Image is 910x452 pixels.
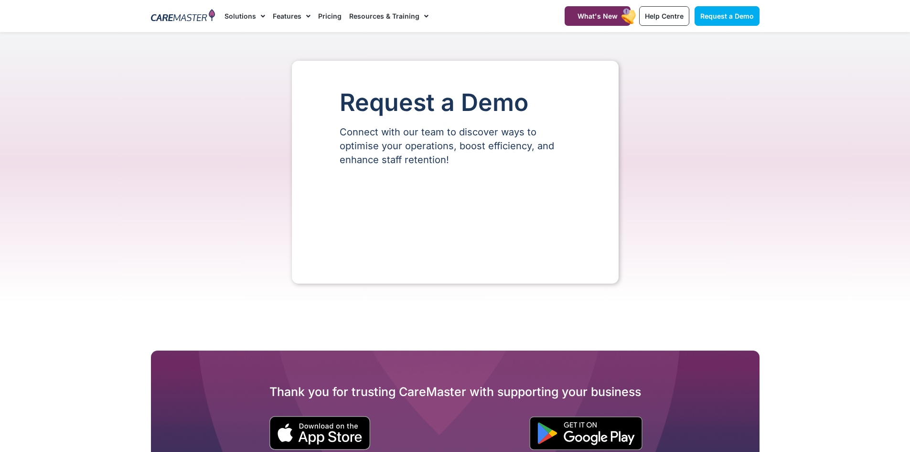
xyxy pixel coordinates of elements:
iframe: Form 0 [340,183,571,255]
img: small black download on the apple app store button. [269,416,371,450]
h2: Thank you for trusting CareMaster with supporting your business [151,384,760,399]
span: Help Centre [645,12,684,20]
p: Connect with our team to discover ways to optimise your operations, boost efficiency, and enhance... [340,125,571,167]
span: What's New [578,12,618,20]
img: "Get is on" Black Google play button. [529,417,642,450]
span: Request a Demo [700,12,754,20]
h1: Request a Demo [340,89,571,116]
a: Request a Demo [695,6,760,26]
img: CareMaster Logo [151,9,215,23]
a: Help Centre [639,6,689,26]
a: What's New [565,6,631,26]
